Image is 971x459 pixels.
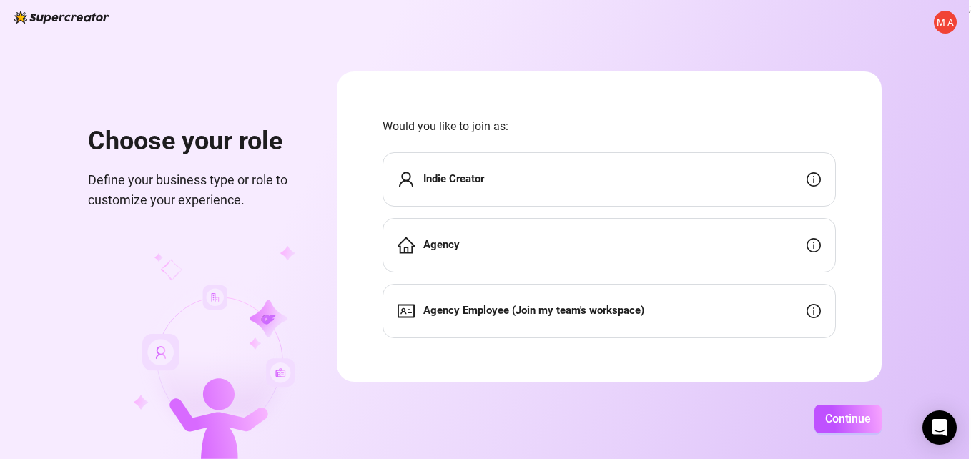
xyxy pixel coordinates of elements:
span: Define your business type or role to customize your experience. [88,170,302,211]
strong: Indie Creator [423,172,484,185]
span: home [398,237,415,254]
button: Continue [814,405,882,433]
strong: Agency Employee (Join my team's workspace) [423,304,644,317]
img: logo [14,11,109,24]
div: Open Intercom Messenger [922,410,957,445]
span: Continue [825,412,871,425]
span: idcard [398,302,415,320]
span: M A [937,14,953,29]
span: info-circle [807,172,821,187]
span: info-circle [807,304,821,318]
span: info-circle [807,238,821,252]
strong: Agency [423,238,460,251]
span: Would you like to join as: [383,117,836,135]
span: user [398,171,415,188]
h1: Choose your role [88,126,302,157]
